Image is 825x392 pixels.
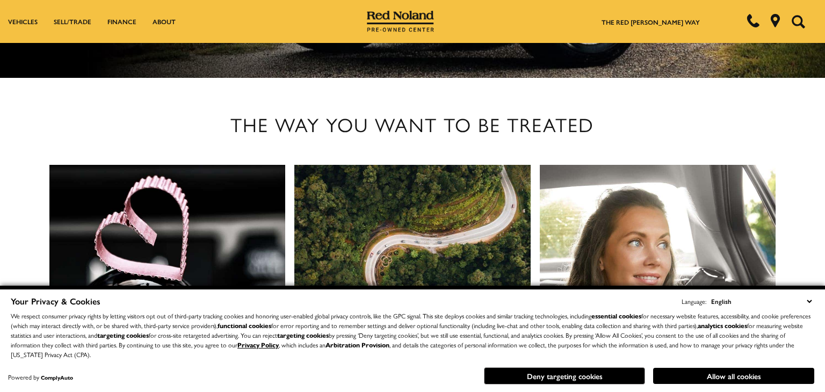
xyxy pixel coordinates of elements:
[708,295,814,307] select: Language Select
[49,165,286,386] img: Heart shape on top of car shifter
[602,17,700,27] a: The Red [PERSON_NAME] Way
[787,1,809,42] button: Open the search field
[218,321,271,330] strong: functional cookies
[11,311,814,359] p: We respect consumer privacy rights by letting visitors opt out of third-party tracking cookies an...
[237,340,279,350] a: Privacy Policy
[682,298,706,304] div: Language:
[277,330,329,340] strong: targeting cookies
[325,340,389,350] strong: Arbitration Provision
[11,295,100,307] span: Your Privacy & Cookies
[294,165,531,385] img: Aerial view of a winding road
[367,11,435,32] img: Red Noland Pre-Owned
[540,165,776,385] img: Woman looking out car window
[49,110,776,138] h2: The way you want to be treated
[41,374,73,381] a: ComplyAuto
[698,321,747,330] strong: analytics cookies
[367,14,435,25] a: Red Noland Pre-Owned
[97,330,149,340] strong: targeting cookies
[591,311,641,321] strong: essential cookies
[8,374,73,381] div: Powered by
[484,367,645,384] button: Deny targeting cookies
[653,368,814,384] button: Allow all cookies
